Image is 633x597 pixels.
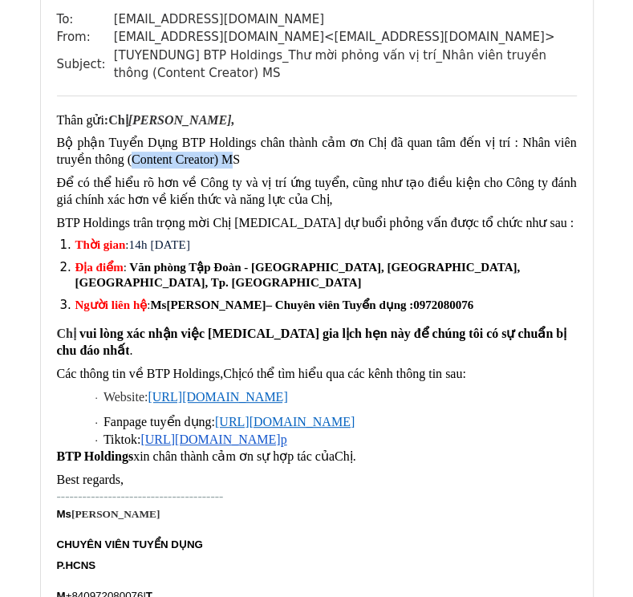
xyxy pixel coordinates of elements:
[104,113,108,127] strong: :
[95,434,98,446] span: ·
[75,238,126,251] span: Thời gian
[75,298,148,311] span: Người liên hệ
[95,416,98,428] span: ·
[150,298,166,311] strong: Ms
[57,176,577,206] span: Để có thể hiểu rõ hơn về Công ty và vị trí ứng tuyển, cũng như tạo điều kiện cho Công ty đánh giá...
[140,433,286,446] u: p
[57,113,104,127] span: Thân gửi
[57,327,567,357] span: vui lòng xác nhận việc [MEDICAL_DATA] gia lịch hẹn này để chúng tôi có sự chuẩn bị chu đáo nhất
[57,559,96,571] span: P.HCNS
[71,508,160,520] strong: [PERSON_NAME]
[114,10,577,29] td: [EMAIL_ADDRESS][DOMAIN_NAME]
[57,508,72,520] span: Ms
[223,367,241,380] span: Chị
[57,538,203,550] span: CHUYÊN VIÊN TUYỂN DỤNG
[215,415,355,428] a: [URL][DOMAIN_NAME]
[241,367,466,380] span: có thể tìm hiểu qua các kênh thông tin sau:
[413,298,473,311] strong: 0972080076
[57,136,577,166] span: Bộ phận Tuyển Dụng BTP Holdings chân thành cảm ơn Chị đã quan tâm đến vị trí : Nhân viên truyền t...
[103,390,148,404] span: Website:
[57,367,224,380] span: Các thông tin về BTP Holdings,
[553,520,633,597] iframe: Chat Widget
[166,298,266,311] strong: [PERSON_NAME]
[57,10,114,29] td: To:
[335,449,356,463] span: Chị.
[57,449,134,463] span: BTP Holdings
[103,415,215,428] span: Fanpage tuyển dụng:
[128,113,235,127] strong: [PERSON_NAME],
[75,261,124,274] span: Địa điểm
[57,28,114,47] td: From:
[57,473,224,503] span: Best regards,
[57,489,224,503] font: ---------------------------------------
[103,433,141,446] span: Tiktok:
[114,47,577,83] td: [TUYENDUNG] BTP Holdings_Thư mời phỏng vấn vị trí_Nhân viên truyền thông (Content Creator) MS
[140,433,280,446] a: [URL][DOMAIN_NAME]
[114,28,577,47] td: [EMAIL_ADDRESS][DOMAIN_NAME] < [EMAIL_ADDRESS][DOMAIN_NAME] >
[57,327,76,340] strong: Chị
[125,238,128,251] span: :
[266,298,414,311] strong: – Chuyên viên Tuyển dụng :
[553,520,633,597] div: Tiện ích trò chuyện
[75,261,521,290] strong: Văn phòng Tập Đoàn - [GEOGRAPHIC_DATA], [GEOGRAPHIC_DATA], [GEOGRAPHIC_DATA], Tp. [GEOGRAPHIC_DATA]
[124,261,130,274] span: :
[148,390,287,404] a: [URL][DOMAIN_NAME]
[57,47,114,83] td: Subject:
[95,392,98,404] span: ·
[133,449,335,463] span: xin chân thành cảm ơn sự hợp tác của
[128,238,190,251] span: 14h [DATE]
[108,113,128,127] strong: Chị
[57,216,574,229] span: BTP Holdings trân trọng mời Chị [MEDICAL_DATA] dự buổi phỏng vấn được tổ chức như sau :
[129,343,132,357] span: .
[147,298,166,311] span: :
